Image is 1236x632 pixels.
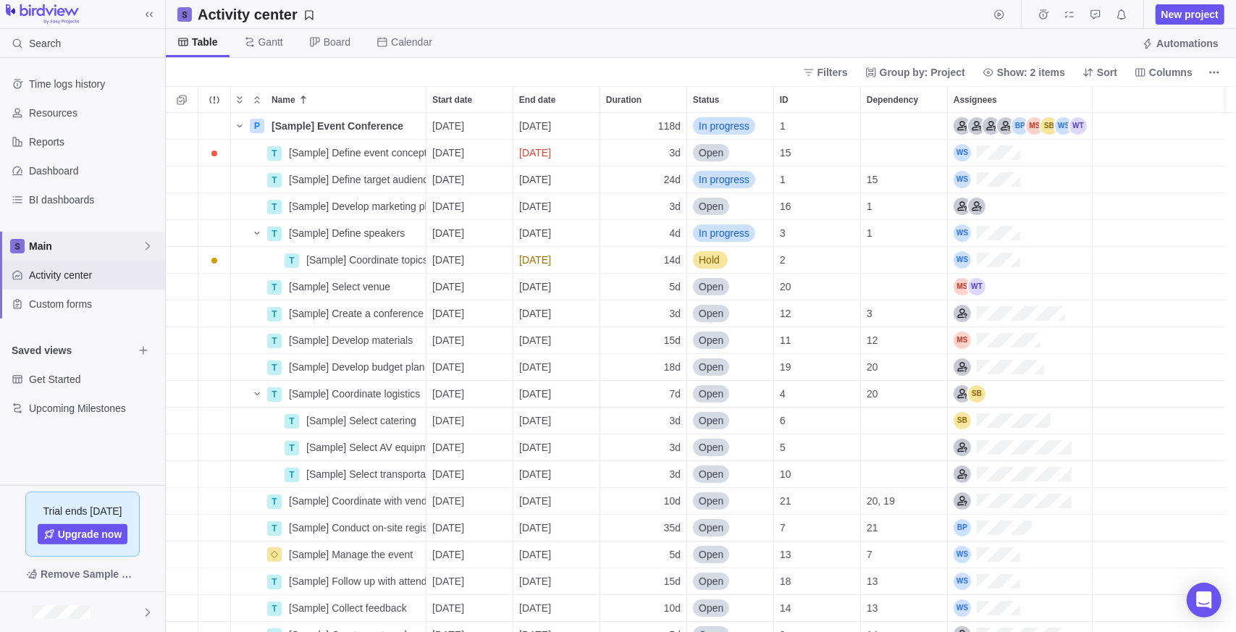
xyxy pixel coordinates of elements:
[250,119,264,133] div: P
[426,140,513,167] div: Start date
[198,488,231,515] div: Trouble indication
[513,87,600,112] div: End date
[861,488,948,515] div: Dependency
[231,113,426,140] div: Name
[600,167,687,193] div: Duration
[1187,583,1222,618] div: Open Intercom Messenger
[231,568,426,595] div: Name
[1097,65,1117,80] span: Sort
[664,172,681,187] span: 24d
[198,408,231,434] div: Trouble indication
[198,542,231,568] div: Trouble indication
[687,167,773,193] div: In progress
[513,381,600,408] div: End date
[198,300,231,327] div: Trouble indication
[600,274,687,300] div: Duration
[861,542,948,568] div: Dependency
[774,220,861,247] div: ID
[948,327,1093,354] div: Assignees
[192,4,321,25] span: Save your current layout and filters as a View
[948,193,1093,220] div: Assignees
[687,113,773,139] div: In progress
[774,568,861,595] div: ID
[600,87,686,112] div: Duration
[968,117,985,135] div: Logistics Coordinator
[774,167,861,193] div: ID
[198,381,231,408] div: Trouble indication
[513,461,600,488] div: End date
[231,167,426,193] div: Name
[861,381,948,408] div: Dependency
[426,568,513,595] div: Start date
[997,65,1065,80] span: Show: 2 items
[948,461,1093,488] div: Assignees
[687,193,773,219] div: Open
[426,434,513,461] div: Start date
[426,87,513,112] div: Start date
[600,354,687,381] div: Duration
[231,408,426,434] div: Name
[948,408,1093,434] div: Assignees
[693,93,720,107] span: Status
[6,4,79,25] img: logo
[954,144,971,161] div: Will Salah
[687,300,774,327] div: Status
[1069,117,1087,135] div: Wyatt Trostle
[861,140,948,167] div: Dependency
[267,307,282,321] div: T
[1033,11,1054,22] a: Time logs
[198,274,231,300] div: Trouble indication
[780,172,786,187] span: 1
[231,488,426,515] div: Name
[774,247,861,274] div: ID
[267,200,282,214] div: T
[859,62,971,83] span: Group by: Project
[699,172,749,187] span: In progress
[687,247,774,274] div: Status
[267,227,282,241] div: T
[861,274,948,300] div: Dependency
[513,488,600,515] div: End date
[285,414,299,429] div: T
[948,220,1093,247] div: Assignees
[687,568,774,595] div: Status
[600,515,687,542] div: Duration
[948,140,1093,167] div: Assignees
[687,140,773,166] div: Open
[513,113,600,140] div: End date
[861,568,948,595] div: Dependency
[426,354,513,381] div: Start date
[267,521,282,536] div: T
[1111,11,1132,22] a: Notifications
[774,193,861,220] div: ID
[780,93,789,107] span: ID
[426,542,513,568] div: Start date
[948,568,1093,595] div: Assignees
[600,381,687,408] div: Duration
[29,36,61,51] span: Search
[29,135,159,149] span: Reports
[267,602,282,616] div: T
[1059,4,1080,25] span: My assignments
[58,527,122,542] span: Upgrade now
[198,113,231,140] div: Trouble indication
[38,524,128,544] span: Upgrade now
[1129,62,1198,83] span: Columns
[29,401,159,416] span: Upcoming Milestones
[1026,117,1043,135] div: Mark Steinson
[513,140,600,166] div: highlight
[687,167,774,193] div: Status
[687,113,774,140] div: Status
[669,146,681,160] span: 3d
[198,568,231,595] div: Trouble indication
[513,193,600,220] div: End date
[774,87,860,112] div: ID
[861,300,948,327] div: Dependency
[867,93,918,107] span: Dependency
[283,167,426,193] div: [Sample] Define target audience
[198,193,231,220] div: Trouble indication
[948,247,1093,274] div: Assignees
[658,119,681,133] span: 118d
[687,140,774,167] div: Status
[948,515,1093,542] div: Assignees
